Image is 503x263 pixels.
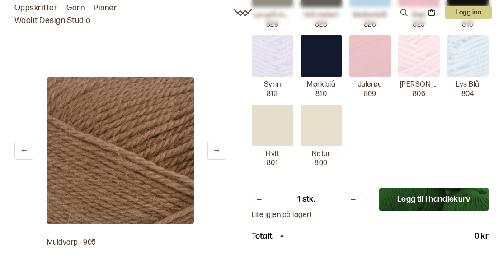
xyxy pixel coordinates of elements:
[445,6,492,19] p: Logg inn
[267,159,278,168] p: 801
[315,90,327,99] p: 810
[47,238,194,247] p: Muldvarp - 905
[364,90,376,99] p: 809
[456,80,479,90] p: Lys Blå
[297,194,315,205] p: 1 stk.
[252,211,489,220] p: Lite igjen på lager!
[358,80,382,90] p: Julerød
[445,6,492,19] button: User dropdown
[379,188,489,211] button: Legg til i handlekurv
[252,35,293,77] img: Syrin
[267,90,278,99] p: 813
[312,150,330,159] p: Natur
[252,231,287,242] div: Totalt:
[66,2,85,14] a: Garn
[447,35,489,77] img: Lys Blå
[475,231,489,242] p: 0 kr
[398,35,440,77] img: Lys rosa
[94,2,117,14] a: Pinner
[307,80,335,90] p: Mørk blå
[252,231,274,242] p: Totalt:
[349,35,391,77] img: Julerød
[14,2,57,14] a: Oppskrifter
[234,9,252,16] a: Woolit
[266,150,279,159] p: Hvit
[14,14,91,27] a: Woolit Design Studio
[47,77,194,224] img: Bilde av garn
[264,80,281,90] p: Syrin
[400,80,438,90] p: [PERSON_NAME]
[461,90,474,99] p: 804
[315,159,327,168] p: 800
[413,90,425,99] p: 806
